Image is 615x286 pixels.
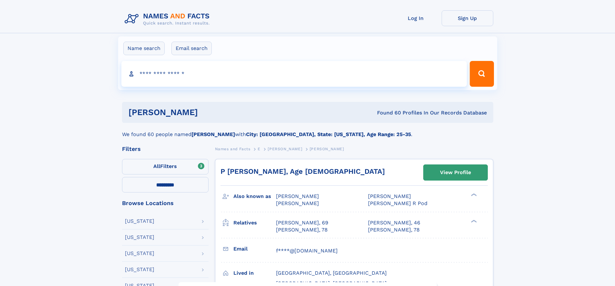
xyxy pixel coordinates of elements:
[368,193,411,199] span: [PERSON_NAME]
[390,10,442,26] a: Log In
[258,147,261,151] span: E
[215,145,251,153] a: Names and Facts
[125,251,154,256] div: [US_STATE]
[233,217,276,228] h3: Relatives
[122,10,215,28] img: Logo Names and Facts
[121,61,467,87] input: search input
[442,10,493,26] a: Sign Up
[368,219,420,226] a: [PERSON_NAME], 46
[268,145,302,153] a: [PERSON_NAME]
[233,268,276,279] h3: Lived in
[125,267,154,272] div: [US_STATE]
[440,165,471,180] div: View Profile
[368,200,427,206] span: [PERSON_NAME] R Pod
[122,200,209,206] div: Browse Locations
[125,235,154,240] div: [US_STATE]
[276,193,319,199] span: [PERSON_NAME]
[220,167,385,175] a: P [PERSON_NAME], Age [DEMOGRAPHIC_DATA]
[122,123,493,138] div: We found 60 people named with .
[469,193,477,197] div: ❯
[276,200,319,206] span: [PERSON_NAME]
[258,145,261,153] a: E
[276,226,328,233] a: [PERSON_NAME], 78
[122,146,209,152] div: Filters
[368,226,420,233] a: [PERSON_NAME], 78
[191,131,235,137] b: [PERSON_NAME]
[122,159,209,174] label: Filters
[233,191,276,202] h3: Also known as
[128,108,288,116] h1: [PERSON_NAME]
[233,243,276,254] h3: Email
[469,219,477,223] div: ❯
[276,270,387,276] span: [GEOGRAPHIC_DATA], [GEOGRAPHIC_DATA]
[310,147,344,151] span: [PERSON_NAME]
[470,61,494,87] button: Search Button
[424,165,487,180] a: View Profile
[287,109,487,116] div: Found 60 Profiles In Our Records Database
[268,147,302,151] span: [PERSON_NAME]
[153,163,160,169] span: All
[125,219,154,224] div: [US_STATE]
[171,42,212,55] label: Email search
[246,131,411,137] b: City: [GEOGRAPHIC_DATA], State: [US_STATE], Age Range: 25-35
[276,219,328,226] a: [PERSON_NAME], 69
[123,42,165,55] label: Name search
